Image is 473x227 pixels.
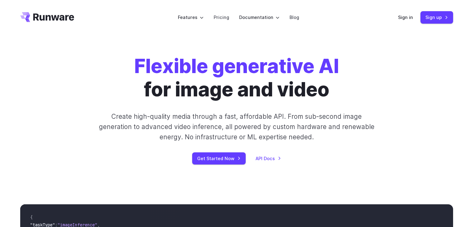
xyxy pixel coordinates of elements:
label: Documentation [239,14,280,21]
h1: for image and video [134,55,339,101]
a: API Docs [256,155,281,162]
p: Create high-quality media through a fast, affordable API. From sub-second image generation to adv... [98,111,375,142]
a: Pricing [214,14,229,21]
label: Features [178,14,204,21]
span: { [30,215,33,220]
strong: Flexible generative AI [134,54,339,78]
a: Sign in [398,14,413,21]
a: Get Started Now [192,152,246,164]
a: Blog [290,14,299,21]
a: Go to / [20,12,74,22]
a: Sign up [420,11,453,23]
